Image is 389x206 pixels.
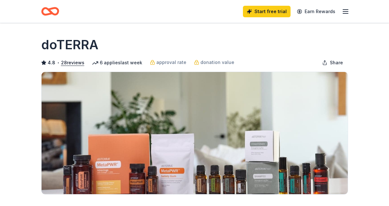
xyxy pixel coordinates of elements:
[293,6,339,17] a: Earn Rewards
[194,59,234,66] a: donation value
[200,59,234,66] span: donation value
[92,59,142,67] div: 6 applies last week
[243,6,291,17] a: Start free trial
[330,59,343,67] span: Share
[41,36,98,54] h1: doTERRA
[317,56,348,69] button: Share
[48,59,55,67] span: 4.8
[41,4,59,19] a: Home
[42,72,348,194] img: Image for doTERRA
[156,59,186,66] span: approval rate
[150,59,186,66] a: approval rate
[61,59,84,67] button: 28reviews
[57,60,59,65] span: •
